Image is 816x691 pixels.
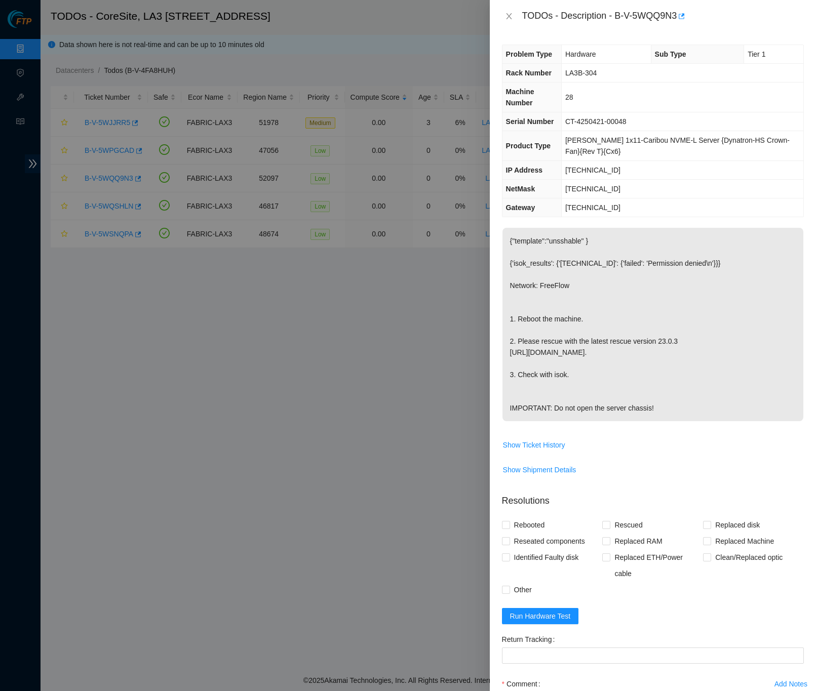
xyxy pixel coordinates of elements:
[565,204,620,212] span: [TECHNICAL_ID]
[502,608,579,624] button: Run Hardware Test
[610,533,666,549] span: Replaced RAM
[711,517,764,533] span: Replaced disk
[565,93,573,101] span: 28
[502,631,559,647] label: Return Tracking
[565,166,620,174] span: [TECHNICAL_ID]
[503,464,576,475] span: Show Shipment Details
[506,185,535,193] span: NetMask
[506,69,552,77] span: Rack Number
[522,8,804,24] div: TODOs - Description - B-V-5WQQ9N3
[510,533,589,549] span: Reseated components
[711,549,787,565] span: Clean/Replaced optic
[506,88,534,107] span: Machine Number
[610,517,646,533] span: Rescued
[502,647,804,664] input: Return Tracking
[506,117,554,126] span: Serial Number
[565,185,620,193] span: [TECHNICAL_ID]
[510,549,583,565] span: Identified Faulty disk
[774,680,807,687] div: Add Notes
[565,50,596,58] span: Hardware
[506,142,551,150] span: Product Type
[502,12,516,21] button: Close
[505,12,513,20] span: close
[655,50,686,58] span: Sub Type
[506,166,542,174] span: IP Address
[711,533,778,549] span: Replaced Machine
[565,136,790,155] span: [PERSON_NAME] 1x11-Caribou NVME-L Server {Dynatron-HS Crown-Fan}{Rev T}{Cx6}
[502,437,566,453] button: Show Ticket History
[506,50,553,58] span: Problem Type
[502,462,577,478] button: Show Shipment Details
[510,611,571,622] span: Run Hardware Test
[510,582,536,598] span: Other
[610,549,703,582] span: Replaced ETH/Power cable
[565,69,597,77] span: LA3B-304
[510,517,549,533] span: Rebooted
[506,204,535,212] span: Gateway
[565,117,627,126] span: CT-4250421-00048
[502,486,804,508] p: Resolutions
[502,228,803,421] p: {"template":"unsshable" } {'isok_results': {'[TECHNICAL_ID]': {'failed': 'Permission denied\n'}}}...
[748,50,765,58] span: Tier 1
[503,439,565,451] span: Show Ticket History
